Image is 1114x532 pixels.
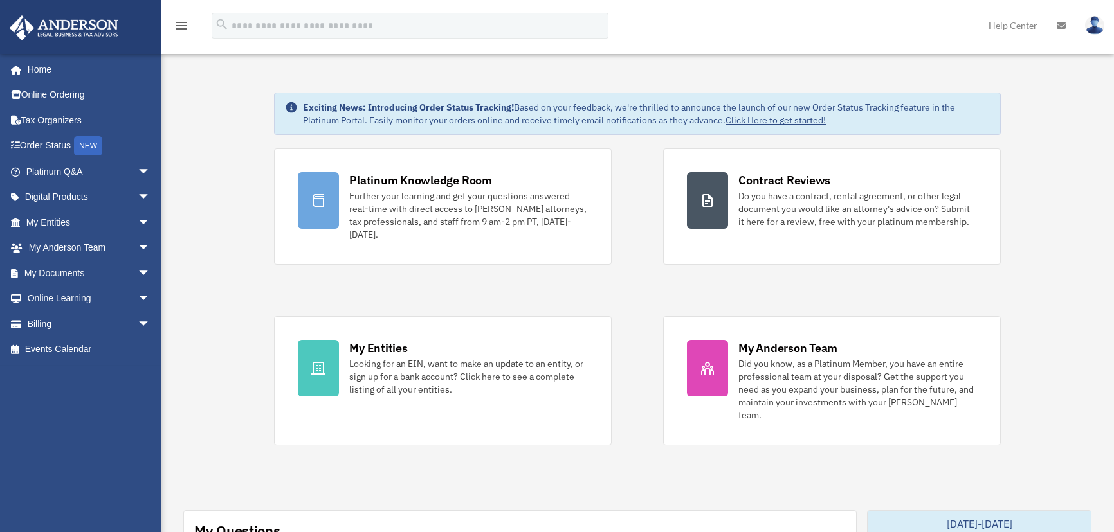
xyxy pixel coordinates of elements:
div: Looking for an EIN, want to make an update to an entity, or sign up for a bank account? Click her... [349,357,588,396]
a: Order StatusNEW [9,133,170,159]
img: Anderson Advisors Platinum Portal [6,15,122,40]
a: Contract Reviews Do you have a contract, rental agreement, or other legal document you would like... [663,148,1001,265]
a: Home [9,57,163,82]
a: Events Calendar [9,337,170,362]
a: Platinum Q&Aarrow_drop_down [9,159,170,184]
a: Digital Productsarrow_drop_down [9,184,170,210]
div: NEW [74,136,102,155]
div: Further your learning and get your questions answered real-time with direct access to [PERSON_NAM... [349,190,588,241]
strong: Exciting News: Introducing Order Status Tracking! [303,102,514,113]
span: arrow_drop_down [138,235,163,262]
a: My Anderson Teamarrow_drop_down [9,235,170,261]
span: arrow_drop_down [138,184,163,211]
img: User Pic [1085,16,1104,35]
span: arrow_drop_down [138,159,163,185]
div: Do you have a contract, rental agreement, or other legal document you would like an attorney's ad... [738,190,977,228]
a: Platinum Knowledge Room Further your learning and get your questions answered real-time with dire... [274,148,612,265]
a: Online Learningarrow_drop_down [9,286,170,312]
a: My Anderson Team Did you know, as a Platinum Member, you have an entire professional team at your... [663,316,1001,445]
i: search [215,17,229,31]
div: Based on your feedback, we're thrilled to announce the launch of our new Order Status Tracking fe... [303,101,990,127]
a: Billingarrow_drop_down [9,311,170,337]
a: menu [174,22,189,33]
span: arrow_drop_down [138,311,163,337]
a: My Documentsarrow_drop_down [9,260,170,286]
a: Tax Organizers [9,107,170,133]
a: Online Ordering [9,82,170,108]
span: arrow_drop_down [138,209,163,236]
div: Platinum Knowledge Room [349,172,492,188]
i: menu [174,18,189,33]
span: arrow_drop_down [138,286,163,312]
a: Click Here to get started! [726,114,826,126]
a: My Entities Looking for an EIN, want to make an update to an entity, or sign up for a bank accoun... [274,316,612,445]
span: arrow_drop_down [138,260,163,287]
div: Did you know, as a Platinum Member, you have an entire professional team at your disposal? Get th... [738,357,977,421]
a: My Entitiesarrow_drop_down [9,209,170,235]
div: Contract Reviews [738,172,830,188]
div: My Entities [349,340,407,356]
div: My Anderson Team [738,340,837,356]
